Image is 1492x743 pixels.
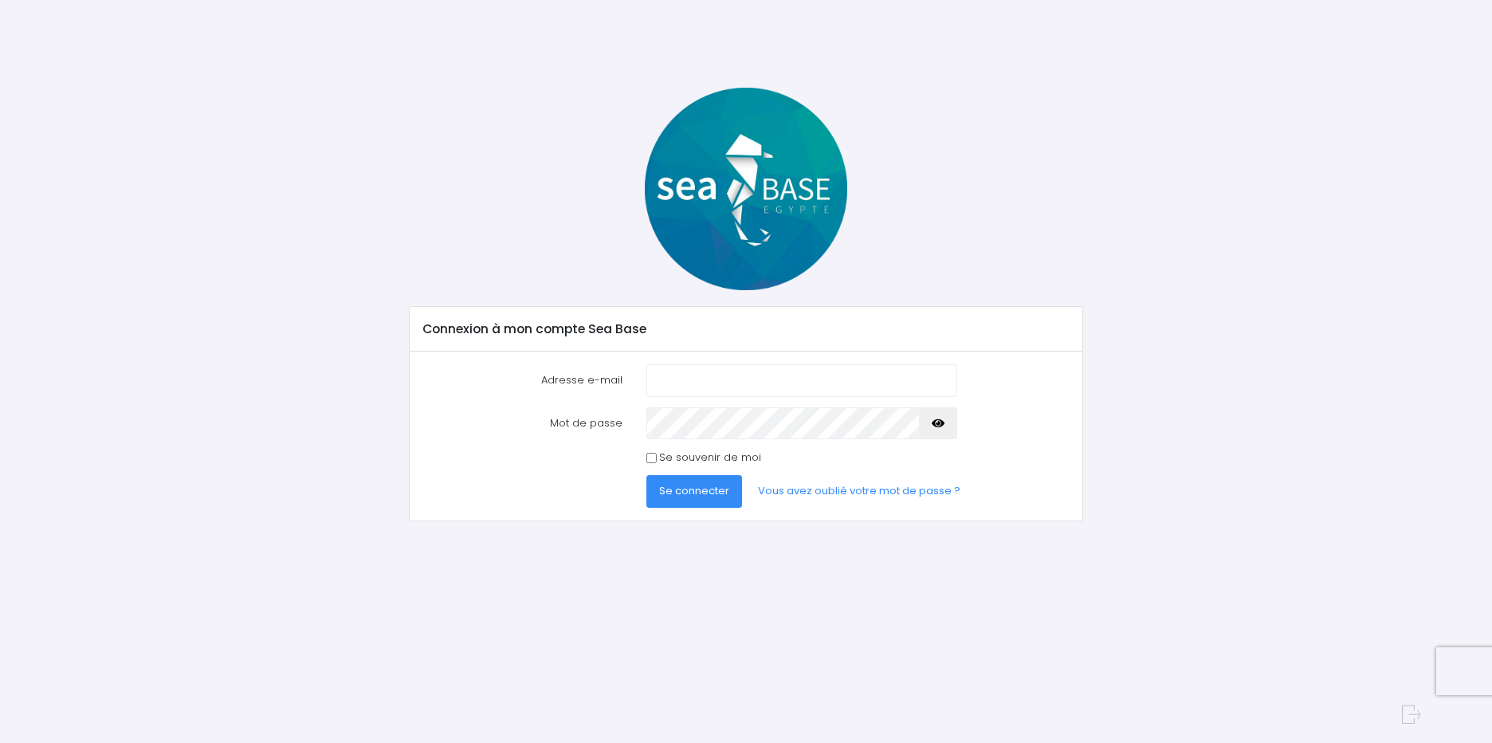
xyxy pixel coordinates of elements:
button: Se connecter [646,475,742,507]
label: Mot de passe [411,407,634,439]
label: Se souvenir de moi [659,450,761,466]
a: Vous avez oublié votre mot de passe ? [745,475,973,507]
span: Se connecter [659,483,729,498]
label: Adresse e-mail [411,364,634,396]
div: Connexion à mon compte Sea Base [410,307,1082,352]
